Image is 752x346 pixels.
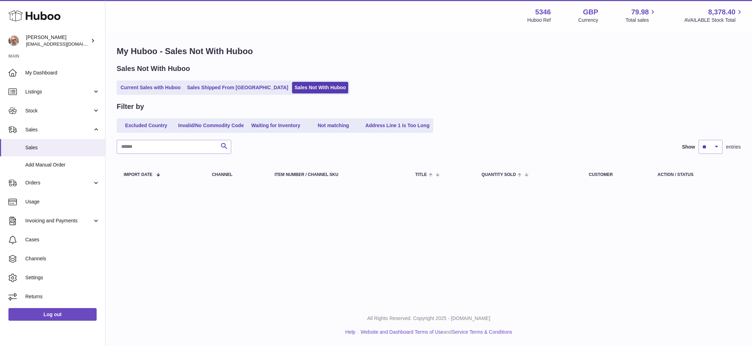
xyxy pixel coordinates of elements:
[25,274,100,281] span: Settings
[25,89,92,95] span: Listings
[452,329,512,335] a: Service Terms & Conditions
[684,7,744,24] a: 8,378.40 AVAILABLE Stock Total
[25,126,92,133] span: Sales
[118,82,183,93] a: Current Sales with Huboo
[124,172,153,177] span: Import date
[25,144,100,151] span: Sales
[631,7,649,17] span: 79.98
[292,82,348,93] a: Sales Not With Huboo
[212,172,260,177] div: Channel
[415,172,427,177] span: Title
[184,82,291,93] a: Sales Shipped From [GEOGRAPHIC_DATA]
[481,172,516,177] span: Quantity Sold
[358,329,512,335] li: and
[26,41,103,47] span: [EMAIL_ADDRESS][DOMAIN_NAME]
[248,120,304,131] a: Waiting for Inventory
[535,7,551,17] strong: 5346
[682,144,695,150] label: Show
[583,7,598,17] strong: GBP
[708,7,735,17] span: 8,378.40
[176,120,246,131] a: Invalid/No Commodity Code
[274,172,401,177] div: Item Number / Channel SKU
[8,308,97,321] a: Log out
[657,172,734,177] div: Action / Status
[25,217,92,224] span: Invoicing and Payments
[117,46,741,57] h1: My Huboo - Sales Not With Huboo
[8,35,19,46] img: support@radoneltd.co.uk
[578,17,598,24] div: Currency
[117,102,144,111] h2: Filter by
[25,255,100,262] span: Channels
[305,120,362,131] a: Not matching
[25,70,100,76] span: My Dashboard
[25,179,92,186] span: Orders
[625,7,657,24] a: 79.98 Total sales
[118,120,174,131] a: Excluded Country
[363,120,432,131] a: Address Line 1 is Too Long
[25,236,100,243] span: Cases
[25,293,100,300] span: Returns
[25,162,100,168] span: Add Manual Order
[111,315,746,322] p: All Rights Reserved. Copyright 2025 - [DOMAIN_NAME]
[25,198,100,205] span: Usage
[26,34,89,47] div: [PERSON_NAME]
[117,64,190,73] h2: Sales Not With Huboo
[345,329,356,335] a: Help
[25,107,92,114] span: Stock
[589,172,644,177] div: Customer
[684,17,744,24] span: AVAILABLE Stock Total
[361,329,443,335] a: Website and Dashboard Terms of Use
[527,17,551,24] div: Huboo Ref
[625,17,657,24] span: Total sales
[726,144,741,150] span: entries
